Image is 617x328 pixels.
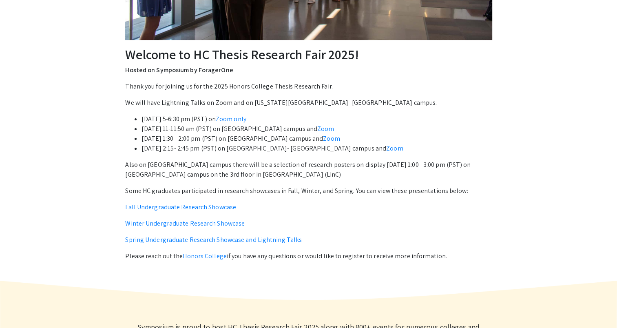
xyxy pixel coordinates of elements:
[323,134,340,143] a: Zoom
[125,160,491,180] p: Also on [GEOGRAPHIC_DATA] campus there will be a selection of research posters on display [DATE] ...
[125,82,491,91] p: Thank you for joining us for the 2025 Honors College Thesis Research Fair.
[142,124,491,134] li: [DATE] 11-11:50 am (PST) on [GEOGRAPHIC_DATA] campus and
[142,144,491,153] li: [DATE] 2:15- 2:45 pm (PST) on [GEOGRAPHIC_DATA]- [GEOGRAPHIC_DATA] campus and
[317,124,334,133] a: Zoom
[125,251,491,261] p: Please reach out the if you have any questions or would like to register to receive more informat...
[125,219,245,228] a: Winter Undergraduate Research Showcase
[125,186,491,196] p: Some HC graduates participated in research showcases in Fall, Winter, and Spring. You can view th...
[125,47,491,62] h2: Welcome to HC Thesis Research Fair 2025!
[386,144,403,153] a: Zoom
[142,134,491,144] li: [DATE] 1:30 - 2:00 pm (PST) on [GEOGRAPHIC_DATA] campus and
[216,115,246,123] a: Zoom only
[125,235,302,244] a: Spring Undergraduate Research Showcase and Lightning Talks
[125,203,236,211] a: Fall Undergraduate Research Showcase
[6,291,35,322] iframe: Chat
[125,98,491,108] p: We will have Lightning Talks on Zoom and on [US_STATE][GEOGRAPHIC_DATA]- [GEOGRAPHIC_DATA] campus.
[183,252,226,260] a: Honors College
[125,65,491,75] p: Hosted on Symposium by ForagerOne
[142,114,491,124] li: [DATE] 5-6:30 pm (PST) on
